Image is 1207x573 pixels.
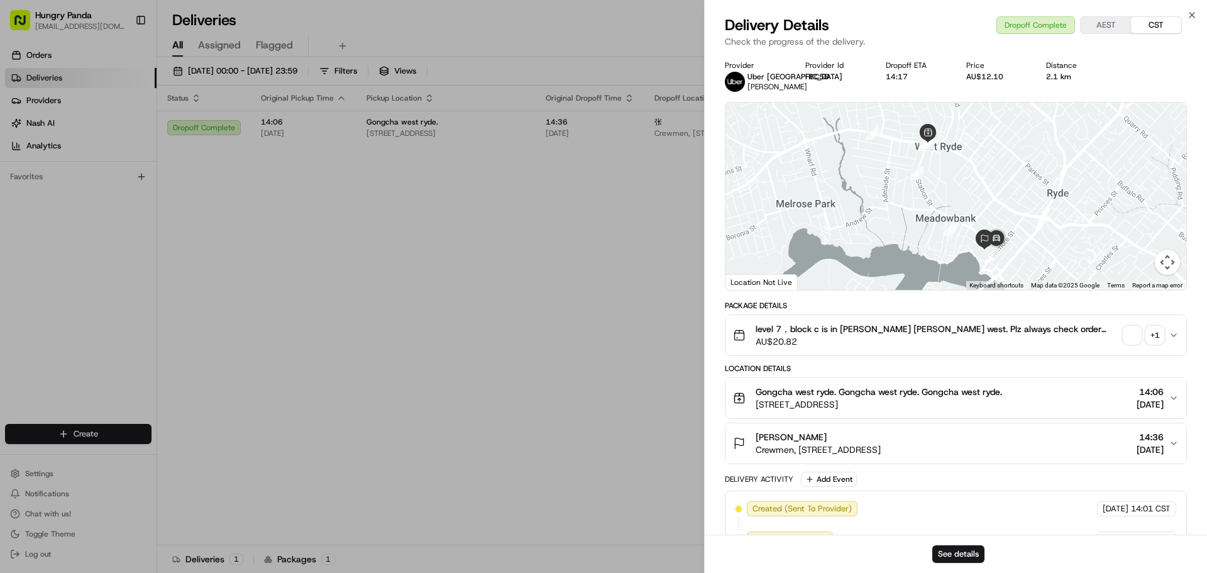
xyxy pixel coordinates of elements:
[1046,72,1106,82] div: 2.1 km
[725,301,1187,311] div: Package Details
[747,82,807,92] span: [PERSON_NAME]
[39,229,167,239] span: [PERSON_NAME] [PERSON_NAME]
[13,183,33,203] img: Asif Zaman Khan
[111,195,136,205] span: 8月7日
[756,323,1118,335] span: level 7，block c is in [PERSON_NAME] [PERSON_NAME] west. Plz always check order number, call custo...
[26,120,49,143] img: 1732323095091-59ea418b-cfe3-43c8-9ae0-d0d06d6fd42c
[1081,17,1131,33] button: AEST
[13,282,23,292] div: 📗
[1103,533,1128,545] span: [DATE]
[865,126,879,140] div: 1
[1137,398,1164,411] span: [DATE]
[756,443,881,456] span: Crewmen, [STREET_ADDRESS]
[33,81,207,94] input: Clear
[756,398,1002,411] span: [STREET_ADDRESS]
[89,311,152,321] a: Powered byPylon
[13,13,38,38] img: Nash
[13,217,33,237] img: Joana Marie Avellanoza
[725,274,798,290] div: Location Not Live
[943,222,957,236] div: 7
[752,503,852,515] span: Created (Sent To Provider)
[932,545,984,563] button: See details
[25,281,96,294] span: Knowledge Base
[886,72,946,82] div: 14:17
[729,274,770,290] a: Open this area in Google Maps (opens a new window)
[106,282,116,292] div: 💻
[25,230,35,240] img: 1736555255976-a54dd68f-1ca7-489b-9aae-adbdc363a1c4
[13,120,35,143] img: 1736555255976-a54dd68f-1ca7-489b-9aae-adbdc363a1c4
[8,276,101,299] a: 📗Knowledge Base
[1131,533,1171,545] span: 14:01 CST
[725,364,1187,374] div: Location Details
[801,472,857,487] button: Add Event
[725,423,1186,464] button: [PERSON_NAME]Crewmen, [STREET_ADDRESS]14:36[DATE]
[57,120,206,133] div: Start new chat
[57,133,173,143] div: We're available if you need us!
[1155,250,1180,275] button: Map camera controls
[910,166,923,180] div: 6
[747,72,842,82] span: Uber [GEOGRAPHIC_DATA]
[985,248,999,262] div: 8
[725,60,785,70] div: Provider
[1031,282,1100,289] span: Map data ©2025 Google
[920,137,934,151] div: 4
[756,386,1002,398] span: Gongcha west ryde. Gongcha west ryde. Gongcha west ryde.
[119,281,202,294] span: API Documentation
[1131,17,1181,33] button: CST
[1103,503,1128,515] span: [DATE]
[1132,282,1182,289] a: Report a map error
[1046,60,1106,70] div: Distance
[214,124,229,139] button: Start new chat
[805,72,829,82] button: F8C5D
[725,378,1186,418] button: Gongcha west ryde. Gongcha west ryde. Gongcha west ryde.[STREET_ADDRESS]14:06[DATE]
[725,72,745,92] img: uber-new-logo.jpeg
[1137,386,1164,398] span: 14:06
[104,195,109,205] span: •
[1107,282,1125,289] a: Terms
[169,229,174,239] span: •
[752,533,827,545] span: Not Assigned Driver
[756,431,827,443] span: [PERSON_NAME]
[125,312,152,321] span: Pylon
[729,274,770,290] img: Google
[101,276,207,299] a: 💻API Documentation
[886,60,946,70] div: Dropoff ETA
[725,35,1187,48] p: Check the progress of the delivery.
[1137,431,1164,443] span: 14:36
[13,164,80,174] div: Past conversations
[1131,503,1171,515] span: 14:01 CST
[39,195,102,205] span: [PERSON_NAME]
[1123,326,1164,344] button: +1
[805,60,866,70] div: Provider Id
[25,196,35,206] img: 1736555255976-a54dd68f-1ca7-489b-9aae-adbdc363a1c4
[969,281,1023,290] button: Keyboard shortcuts
[176,229,201,239] span: 8月2日
[1146,326,1164,344] div: + 1
[966,60,1027,70] div: Price
[195,161,229,176] button: See all
[725,15,829,35] span: Delivery Details
[966,72,1027,82] div: AU$12.10
[725,474,793,484] div: Delivery Activity
[756,335,1118,348] span: AU$20.82
[13,50,229,70] p: Welcome 👋
[1137,443,1164,456] span: [DATE]
[725,315,1186,355] button: level 7，block c is in [PERSON_NAME] [PERSON_NAME] west. Plz always check order number, call custo...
